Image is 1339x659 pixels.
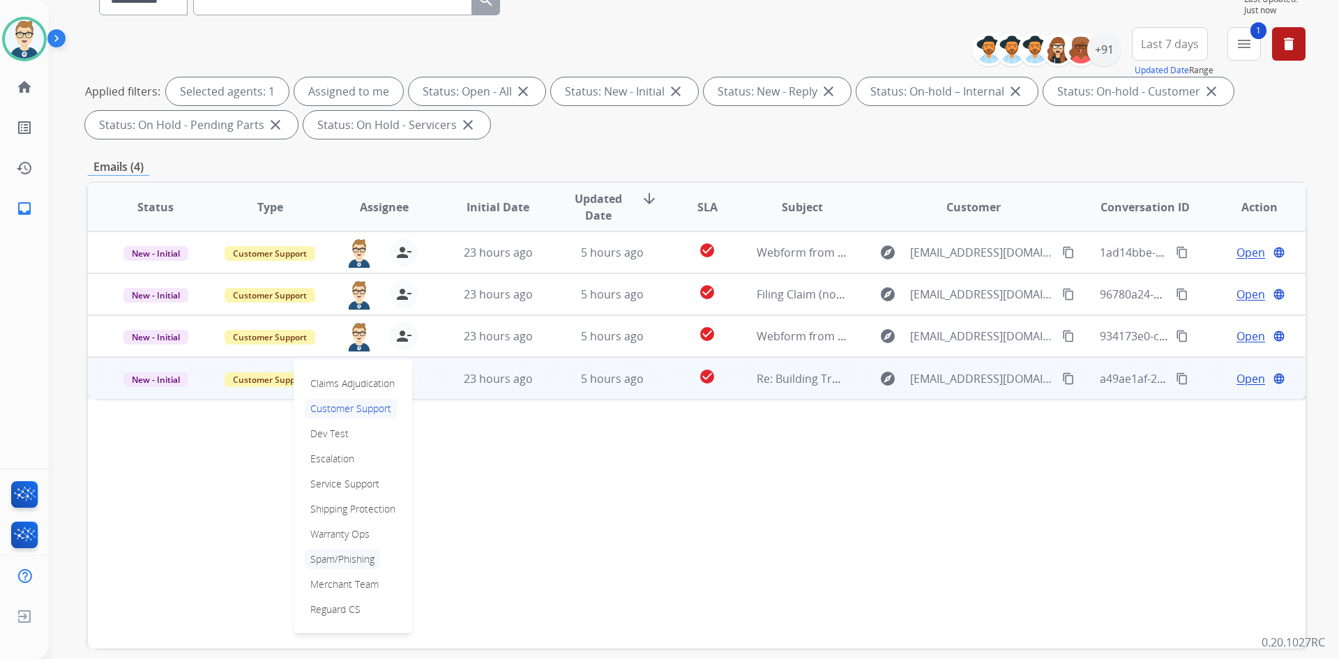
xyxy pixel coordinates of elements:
[1250,22,1266,39] span: 1
[5,20,44,59] img: avatar
[1273,246,1285,259] mat-icon: language
[1262,634,1325,651] p: 0.20.1027RC
[123,246,188,261] span: New - Initial
[1062,330,1075,342] mat-icon: content_copy
[409,77,545,105] div: Status: Open - All
[1100,287,1315,302] span: 96780a24-d759-4364-acaf-ddde2ba27906
[1227,27,1261,61] button: 1
[395,286,412,303] mat-icon: person_remove
[345,238,373,268] img: agent-avatar
[1062,372,1075,385] mat-icon: content_copy
[1244,5,1306,16] span: Just now
[1043,77,1234,105] div: Status: On-hold - Customer
[305,374,400,393] p: Claims Adjudication
[166,77,289,105] div: Selected agents: 1
[305,424,354,444] p: Dev Test
[820,83,837,100] mat-icon: close
[16,200,33,217] mat-icon: inbox
[123,372,188,387] span: New - Initial
[225,288,315,303] span: Customer Support
[1062,288,1075,301] mat-icon: content_copy
[1100,245,1312,260] span: 1ad14bbe-46f9-47a0-b81f-4068928cb367
[1236,370,1265,387] span: Open
[1273,372,1285,385] mat-icon: language
[294,77,403,105] div: Assigned to me
[1203,83,1220,100] mat-icon: close
[1100,199,1190,215] span: Conversation ID
[856,77,1038,105] div: Status: On-hold – Internal
[879,244,896,261] mat-icon: explore
[1135,65,1189,76] button: Updated Date
[16,119,33,136] mat-icon: list_alt
[85,83,160,100] p: Applied filters:
[345,280,373,310] img: agent-avatar
[1141,41,1199,47] span: Last 7 days
[879,286,896,303] mat-icon: explore
[1236,286,1265,303] span: Open
[581,287,644,302] span: 5 hours ago
[1176,246,1188,259] mat-icon: content_copy
[460,116,476,133] mat-icon: close
[1135,64,1213,76] span: Range
[581,328,644,344] span: 5 hours ago
[464,287,533,302] span: 23 hours ago
[1176,288,1188,301] mat-icon: content_copy
[305,575,384,594] p: Merchant Team
[1273,288,1285,301] mat-icon: language
[305,499,401,519] p: Shipping Protection
[1176,372,1188,385] mat-icon: content_copy
[699,368,716,385] mat-icon: check_circle
[345,322,373,351] img: agent-avatar
[464,328,533,344] span: 23 hours ago
[464,371,533,386] span: 23 hours ago
[581,245,644,260] span: 5 hours ago
[305,399,397,418] p: Customer Support
[1176,330,1188,342] mat-icon: content_copy
[1191,183,1306,232] th: Action
[16,79,33,96] mat-icon: home
[1236,36,1253,52] mat-icon: menu
[699,242,716,259] mat-icon: check_circle
[757,371,1024,386] span: Re: Building Trust for Investment & Wealth Leaders
[1273,330,1285,342] mat-icon: language
[225,246,315,261] span: Customer Support
[305,550,380,569] p: Spam/Phishing
[88,158,149,176] p: Emails (4)
[85,111,298,139] div: Status: On Hold - Pending Parts
[782,199,823,215] span: Subject
[567,190,630,224] span: Updated Date
[123,330,188,344] span: New - Initial
[1236,244,1265,261] span: Open
[305,600,366,619] p: Reguard CS
[667,83,684,100] mat-icon: close
[910,370,1054,387] span: [EMAIL_ADDRESS][DOMAIN_NAME]
[757,328,1073,344] span: Webform from [EMAIL_ADDRESS][DOMAIN_NAME] on [DATE]
[1087,33,1121,66] div: +91
[515,83,531,100] mat-icon: close
[910,328,1054,344] span: [EMAIL_ADDRESS][DOMAIN_NAME]
[581,371,644,386] span: 5 hours ago
[1236,328,1265,344] span: Open
[225,330,315,344] span: Customer Support
[1007,83,1024,100] mat-icon: close
[137,199,174,215] span: Status
[1100,371,1307,386] span: a49ae1af-25c7-4fd6-9ec5-c9483e96332c
[464,245,533,260] span: 23 hours ago
[467,199,529,215] span: Initial Date
[123,288,188,303] span: New - Initial
[910,286,1054,303] span: [EMAIL_ADDRESS][DOMAIN_NAME]
[1280,36,1297,52] mat-icon: delete
[704,77,851,105] div: Status: New - Reply
[305,474,385,494] p: Service Support
[1062,246,1075,259] mat-icon: content_copy
[641,190,658,207] mat-icon: arrow_downward
[697,199,718,215] span: SLA
[1132,27,1208,61] button: Last 7 days
[757,287,920,302] span: Filing Claim (not able to sign in)
[551,77,698,105] div: Status: New - Initial
[879,370,896,387] mat-icon: explore
[267,116,284,133] mat-icon: close
[257,199,283,215] span: Type
[879,328,896,344] mat-icon: explore
[16,160,33,176] mat-icon: history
